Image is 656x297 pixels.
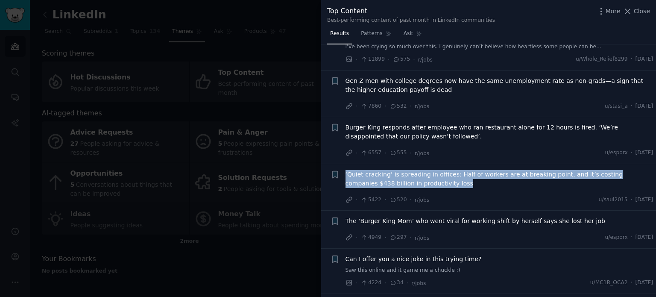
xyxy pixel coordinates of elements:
[635,149,653,157] span: [DATE]
[384,149,386,158] span: ·
[631,103,633,110] span: ·
[389,279,404,287] span: 34
[360,234,381,241] span: 4949
[413,55,415,64] span: ·
[346,267,653,274] a: Saw this online and it game me a chuckle :)
[361,30,382,38] span: Patterns
[360,103,381,110] span: 7860
[389,149,407,157] span: 555
[576,56,628,63] span: u/Whole_Relief8299
[605,234,628,241] span: u/esporx
[401,27,425,44] a: Ask
[635,279,653,287] span: [DATE]
[327,27,352,44] a: Results
[356,233,357,242] span: ·
[631,196,633,204] span: ·
[330,30,349,38] span: Results
[605,149,628,157] span: u/esporx
[597,7,621,16] button: More
[415,150,429,156] span: r/jobs
[410,195,411,204] span: ·
[346,255,482,264] a: Can I offer you a nice joke in this trying time?
[410,102,411,111] span: ·
[410,149,411,158] span: ·
[635,196,653,204] span: [DATE]
[356,102,357,111] span: ·
[389,234,407,241] span: 297
[605,103,628,110] span: u/stasi_a
[388,55,389,64] span: ·
[356,149,357,158] span: ·
[631,279,633,287] span: ·
[384,233,386,242] span: ·
[327,6,495,17] div: Top Content
[360,56,384,63] span: 11899
[360,149,381,157] span: 6557
[599,196,628,204] span: u/saul2015
[623,7,650,16] button: Close
[415,235,429,241] span: r/jobs
[346,43,653,51] a: I’ve been crying so much over this. I genuinely can’t believe how heartless some people can be…
[631,149,633,157] span: ·
[360,279,381,287] span: 4224
[384,195,386,204] span: ·
[407,279,408,288] span: ·
[389,103,407,110] span: 532
[635,56,653,63] span: [DATE]
[631,234,633,241] span: ·
[606,7,621,16] span: More
[415,197,429,203] span: r/jobs
[590,279,628,287] span: u/MC1R_OCA2
[634,7,650,16] span: Close
[356,279,357,288] span: ·
[360,196,381,204] span: 5422
[415,103,429,109] span: r/jobs
[327,17,495,24] div: Best-performing content of past month in LinkedIn communities
[635,103,653,110] span: [DATE]
[411,280,426,286] span: r/jobs
[384,279,386,288] span: ·
[346,217,605,226] a: The ‘Burger King Mom’ who went viral for working shift by herself says she lost her job
[356,55,357,64] span: ·
[635,234,653,241] span: [DATE]
[418,57,433,63] span: r/jobs
[410,233,411,242] span: ·
[346,76,653,94] a: Gen Z men with college degrees now have the same unemployment rate as non-grads—a sign that the h...
[392,56,410,63] span: 575
[631,56,633,63] span: ·
[404,30,413,38] span: Ask
[358,27,394,44] a: Patterns
[346,170,653,188] a: ‘Quiet cracking’ is spreading in offices: Half of workers are at breaking point, and it’s costing...
[346,123,653,141] a: Burger King responds after employee who ran restaurant alone for 12 hours is fired. ‘We’re disapp...
[384,102,386,111] span: ·
[389,196,407,204] span: 520
[356,195,357,204] span: ·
